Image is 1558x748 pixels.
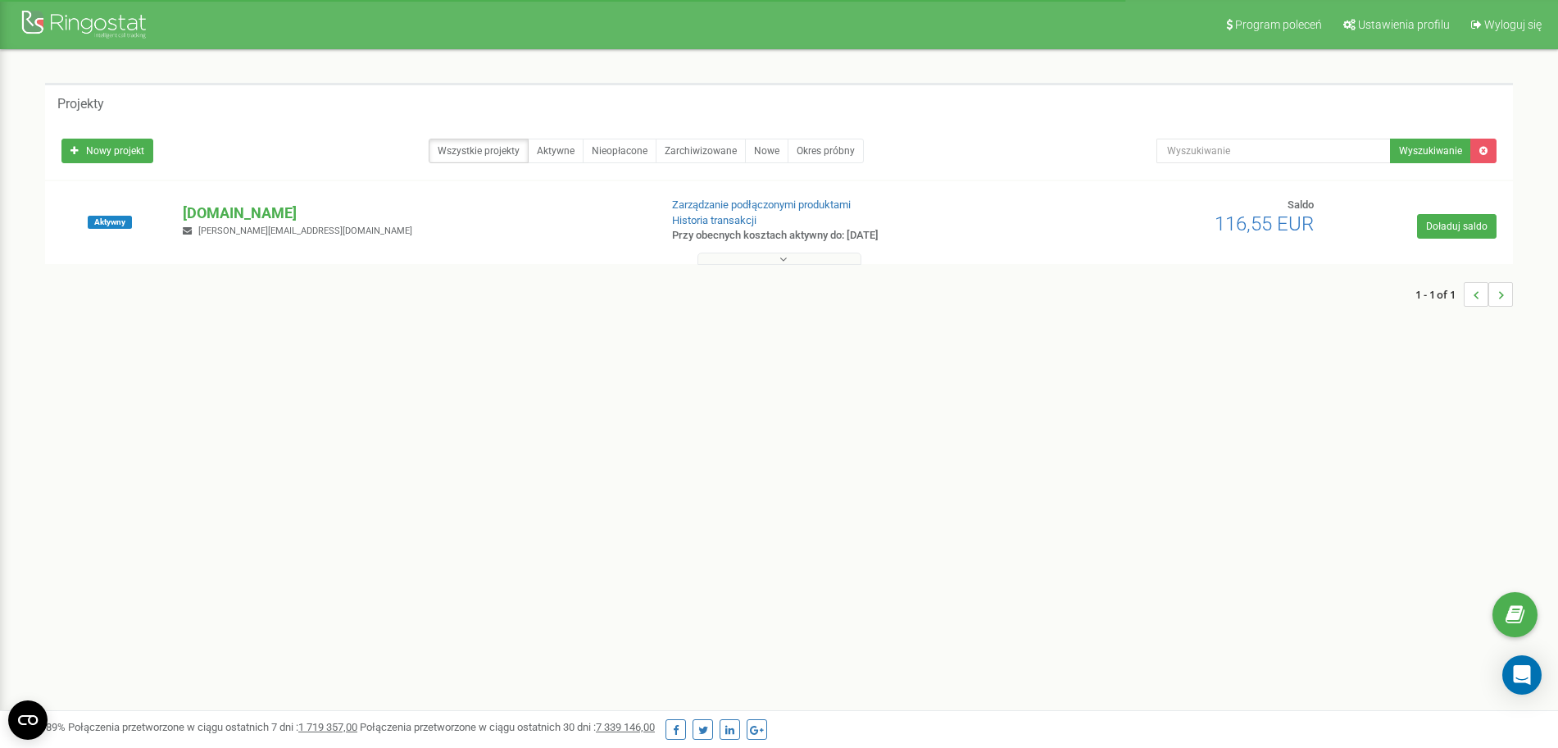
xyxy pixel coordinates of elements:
[1288,198,1314,211] span: Saldo
[1415,266,1513,323] nav: ...
[61,139,153,163] a: Nowy projekt
[1484,18,1542,31] span: Wyloguj się
[656,139,746,163] a: Zarchiwizowane
[596,721,655,733] u: 7 339 146,00
[8,700,48,740] button: Open CMP widget
[198,226,412,236] span: [PERSON_NAME][EMAIL_ADDRESS][DOMAIN_NAME]
[1502,655,1542,695] div: Open Intercom Messenger
[1417,214,1497,239] a: Doładuj saldo
[745,139,788,163] a: Nowe
[672,198,851,211] a: Zarządzanie podłączonymi produktami
[528,139,584,163] a: Aktywne
[788,139,864,163] a: Okres próbny
[68,721,357,733] span: Połączenia przetworzone w ciągu ostatnich 7 dni :
[429,139,529,163] a: Wszystkie projekty
[298,721,357,733] u: 1 719 357,00
[57,97,104,112] h5: Projekty
[1215,212,1314,235] span: 116,55 EUR
[1358,18,1450,31] span: Ustawienia profilu
[1415,282,1464,307] span: 1 - 1 of 1
[88,216,132,229] span: Aktywny
[360,721,655,733] span: Połączenia przetworzone w ciągu ostatnich 30 dni :
[672,228,1012,244] p: Przy obecnych kosztach aktywny do: [DATE]
[1390,139,1471,163] button: Wyszukiwanie
[672,214,756,226] a: Historia transakcji
[1156,139,1391,163] input: Wyszukiwanie
[1235,18,1322,31] span: Program poleceń
[583,139,656,163] a: Nieopłacone
[183,203,645,224] p: [DOMAIN_NAME]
